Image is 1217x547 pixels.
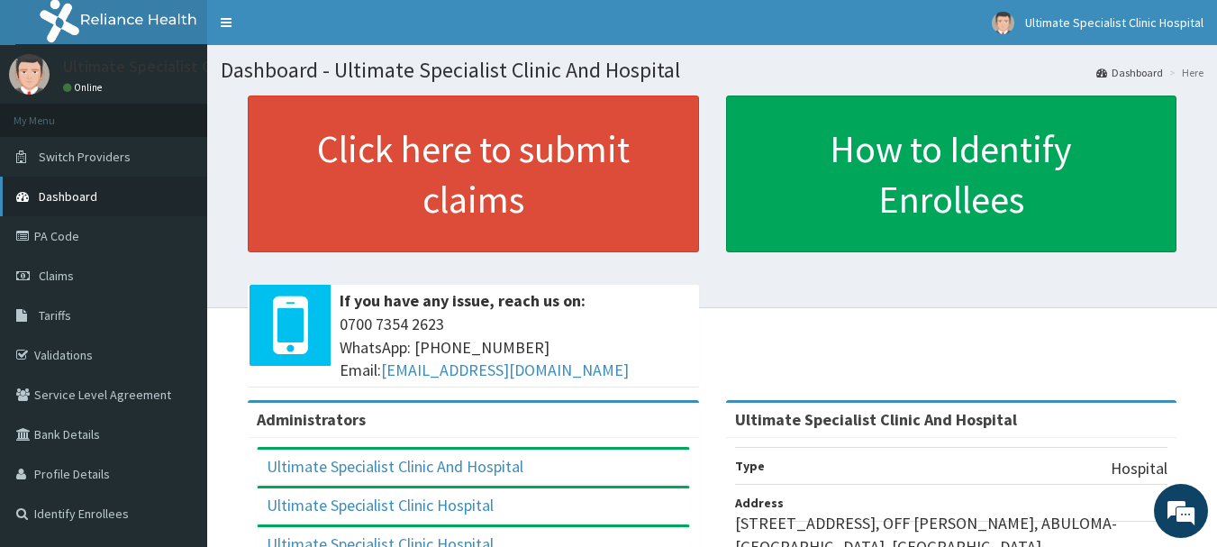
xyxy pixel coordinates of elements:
[340,290,586,311] b: If you have any issue, reach us on:
[381,360,629,380] a: [EMAIL_ADDRESS][DOMAIN_NAME]
[39,188,97,205] span: Dashboard
[735,409,1017,430] strong: Ultimate Specialist Clinic And Hospital
[1096,65,1163,80] a: Dashboard
[63,81,106,94] a: Online
[63,59,303,75] p: Ultimate Specialist Clinic Hospital
[1165,65,1203,80] li: Here
[1111,457,1167,480] p: Hospital
[726,96,1177,252] a: How to Identify Enrollees
[267,495,494,515] a: Ultimate Specialist Clinic Hospital
[257,409,366,430] b: Administrators
[9,54,50,95] img: User Image
[39,149,131,165] span: Switch Providers
[39,268,74,284] span: Claims
[992,12,1014,34] img: User Image
[735,495,784,511] b: Address
[248,96,699,252] a: Click here to submit claims
[39,307,71,324] span: Tariffs
[267,456,523,477] a: Ultimate Specialist Clinic And Hospital
[340,313,690,382] span: 0700 7354 2623 WhatsApp: [PHONE_NUMBER] Email:
[221,59,1203,82] h1: Dashboard - Ultimate Specialist Clinic And Hospital
[735,458,765,474] b: Type
[1025,14,1203,31] span: Ultimate Specialist Clinic Hospital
